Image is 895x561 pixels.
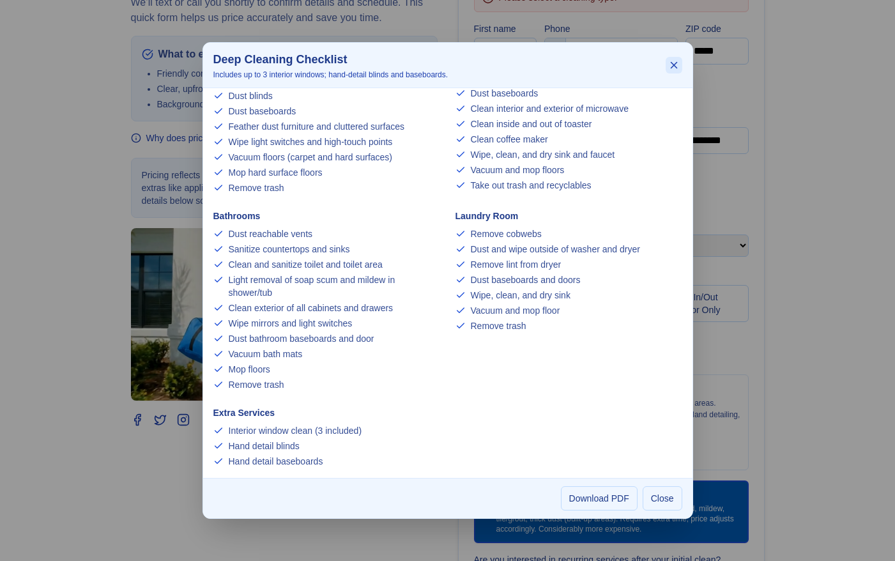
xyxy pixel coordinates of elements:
span: Vacuum and mop floor [471,304,560,317]
span: Sanitize countertops and sinks [229,243,350,256]
span: Clean interior and exterior of microwave [471,102,629,115]
span: Clean inside and out of toaster [471,118,592,130]
span: Dust bathroom baseboards and door [229,332,374,345]
span: Clean coffee maker [471,133,548,146]
span: Remove trash [229,181,284,194]
span: Clean and sanitize toilet and toilet area [229,258,383,271]
span: Dust baseboards [471,87,539,100]
span: Wipe mirrors and light switches [229,317,353,330]
span: Feather dust furniture and cluttered surfaces [229,120,404,133]
span: Dust baseboards [229,105,296,118]
span: Interior window clean (3 included) [229,424,362,437]
span: Dust reachable vents [229,227,313,240]
span: Remove trash [229,378,284,391]
button: Close [643,486,682,511]
span: Hand detail baseboards [229,455,323,468]
span: Wipe, clean, and dry sink [471,289,570,302]
a: Download PDF [561,486,638,511]
p: Includes up to 3 interior windows; hand-detail blinds and baseboards. [213,70,448,80]
span: Light removal of soap scum and mildew in shower/tub [229,273,440,299]
span: Dust baseboards and doors [471,273,581,286]
span: Remove trash [471,319,526,332]
h4: Laundry Room [455,210,682,222]
span: Take out trash and recyclables [471,179,592,192]
h3: Deep Cleaning Checklist [213,50,448,68]
h4: Extra Services [213,406,440,419]
span: Remove cobwebs [471,227,542,240]
span: Wipe, clean, and dry sink and faucet [471,148,615,161]
span: Vacuum bath mats [229,348,303,360]
span: Hand detail blinds [229,440,300,452]
span: Mop hard surface floors [229,166,323,179]
span: Dust blinds [229,89,273,102]
h4: Bathrooms [213,210,440,222]
span: Remove lint from dryer [471,258,562,271]
span: Vacuum and mop floors [471,164,565,176]
span: Wipe light switches and high‑touch points [229,135,393,148]
span: Dust and wipe outside of washer and dryer [471,243,640,256]
span: Mop floors [229,363,270,376]
button: Close [666,57,682,73]
span: Vacuum floors (carpet and hard surfaces) [229,151,393,164]
span: Clean exterior of all cabinets and drawers [229,302,394,314]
